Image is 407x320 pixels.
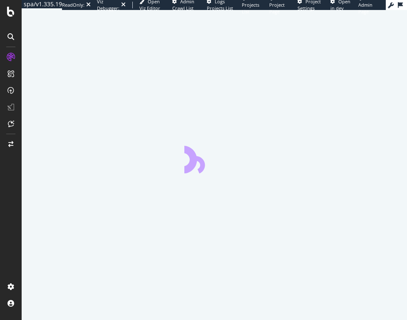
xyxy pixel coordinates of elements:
div: ReadOnly: [62,2,84,8]
span: Project Page [269,2,285,15]
span: Admin Page [358,2,372,15]
div: animation [184,143,244,173]
span: Projects List [242,2,259,15]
